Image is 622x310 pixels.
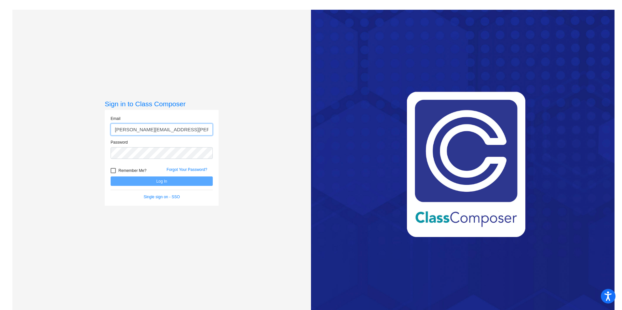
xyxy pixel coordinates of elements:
[111,139,128,145] label: Password
[118,167,146,174] span: Remember Me?
[143,195,180,199] a: Single sign on - SSO
[167,167,207,172] a: Forgot Your Password?
[105,100,219,108] h3: Sign in to Class Composer
[111,116,120,122] label: Email
[111,176,213,186] button: Log In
